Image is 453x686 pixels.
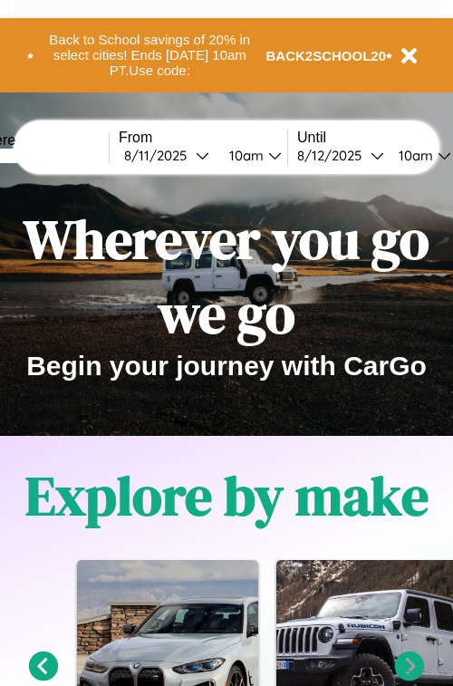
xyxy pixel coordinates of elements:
button: 8/11/2025 [119,146,215,165]
button: 10am [215,146,287,165]
label: From [119,130,287,146]
button: Back to School savings of 20% in select cities! Ends [DATE] 10am PT.Use code: [34,27,266,83]
div: 10am [390,147,438,164]
div: 8 / 12 / 2025 [297,147,371,164]
div: 10am [220,147,268,164]
h1: Explore by make [25,459,429,533]
b: BACK2SCHOOL20 [266,48,387,63]
div: 8 / 11 / 2025 [124,147,196,164]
